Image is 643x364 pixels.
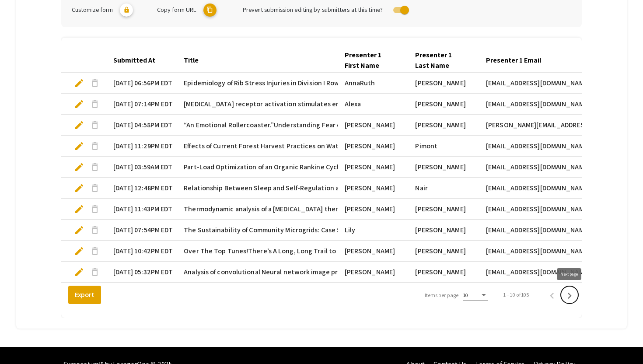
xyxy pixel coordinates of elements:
mat-icon: copy URL [203,3,217,17]
span: Analysis of convolutional Neural network image pre-processing methods [184,267,407,277]
div: 1 – 10 of 105 [503,291,529,299]
mat-cell: [PERSON_NAME] [408,157,479,178]
mat-cell: [PERSON_NAME] [338,136,409,157]
span: edit [74,78,84,88]
span: edit [74,141,84,151]
mat-cell: [DATE] 11:29PM EDT [106,136,177,157]
mat-cell: Nair [408,178,479,199]
mat-cell: [EMAIL_ADDRESS][DOMAIN_NAME] [479,178,588,199]
span: edit [74,225,84,235]
mat-cell: [PERSON_NAME] [408,241,479,262]
span: edit [74,246,84,256]
mat-cell: [PERSON_NAME][EMAIL_ADDRESS][DOMAIN_NAME] [479,115,588,136]
span: delete [90,267,100,277]
div: Presenter 1 Email [486,55,541,66]
mat-cell: [PERSON_NAME] [338,241,409,262]
mat-cell: [EMAIL_ADDRESS][DOMAIN_NAME] [479,199,588,220]
mat-cell: [EMAIL_ADDRESS][DOMAIN_NAME] [479,241,588,262]
span: edit [74,162,84,172]
div: Submitted At [113,55,155,66]
mat-cell: [PERSON_NAME] [408,220,479,241]
div: Presenter 1 Last Name [415,50,472,71]
mat-cell: Lily [338,220,409,241]
mat-cell: Pimont [408,136,479,157]
mat-cell: [EMAIL_ADDRESS][DOMAIN_NAME] [479,73,588,94]
span: delete [90,141,100,151]
mat-cell: [PERSON_NAME] [338,178,409,199]
span: delete [90,99,100,109]
mat-cell: [EMAIL_ADDRESS][DOMAIN_NAME] [479,136,588,157]
mat-cell: [EMAIL_ADDRESS][DOMAIN_NAME] [479,220,588,241]
mat-cell: [DATE] 05:32PM EDT [106,262,177,283]
span: delete [90,246,100,256]
div: Presenter 1 Email [486,55,549,66]
mat-cell: [EMAIL_ADDRESS][DOMAIN_NAME] [479,157,588,178]
mat-select: Items per page: [463,292,488,298]
div: Presenter 1 First Name [345,50,394,71]
mat-cell: [DATE] 07:14PM EDT [106,94,177,115]
div: Submitted At [113,55,163,66]
span: delete [90,225,100,235]
button: Export [68,286,101,304]
span: edit [74,120,84,130]
span: [MEDICAL_DATA] receptor activation stimulates endothelial adhesion and migration of neoplastic ca... [184,99,580,109]
span: Effects of Current Forest Harvest Practices on Water Quality in Small Headwater Redwood StreamsRe... [184,141,544,151]
div: Presenter 1 First Name [345,50,402,71]
div: Title [184,55,206,66]
mat-cell: AnnaRuth [338,73,409,94]
span: Part-Load Optimization of an Organic Rankine Cycle [184,162,342,172]
span: 10 [463,292,468,298]
mat-cell: [DATE] 11:43PM EDT [106,199,177,220]
div: Next page [557,268,581,280]
mat-cell: [EMAIL_ADDRESS][DOMAIN_NAME] [479,262,588,283]
button: Previous page [543,286,561,304]
mat-cell: [EMAIL_ADDRESS][DOMAIN_NAME] [479,94,588,115]
span: Over The Top Tunes!There’s A Long, Long Trail to [GEOGRAPHIC_DATA]: Soldier Song Investigation an... [184,246,625,256]
span: delete [90,78,100,88]
mat-icon: lock [120,3,133,17]
span: edit [74,183,84,193]
mat-cell: [PERSON_NAME] [408,73,479,94]
span: Customize form [72,5,113,14]
div: Presenter 1 Last Name [415,50,464,71]
mat-cell: [DATE] 12:48PM EDT [106,178,177,199]
span: delete [90,120,100,130]
span: The Sustainability of Community Microgrids: Case Studies of [GEOGRAPHIC_DATA] and [GEOGRAPHIC_DAT... [184,225,551,235]
mat-cell: [PERSON_NAME] [338,199,409,220]
mat-cell: [DATE] 04:58PM EDT [106,115,177,136]
span: delete [90,183,100,193]
span: delete [90,162,100,172]
span: Prevent submission editing by submitters at this time? [243,5,383,14]
mat-cell: [PERSON_NAME] [338,262,409,283]
mat-cell: [PERSON_NAME] [408,115,479,136]
span: Thermodynamic analysis of a [MEDICAL_DATA] thermochemistry and compressed air energy storage system [184,204,512,214]
mat-cell: [PERSON_NAME] [408,262,479,283]
mat-cell: Alexa [338,94,409,115]
span: Relationship Between Sleep and Self-Regulation at the Beginning of Kindergarten [184,183,437,193]
mat-cell: [DATE] 06:56PM EDT [106,73,177,94]
mat-cell: [DATE] 03:59AM EDT [106,157,177,178]
iframe: Chat [7,325,37,357]
span: edit [74,204,84,214]
mat-cell: [DATE] 07:54PM EDT [106,220,177,241]
span: Copy form URL [157,5,196,14]
mat-cell: [PERSON_NAME] [408,94,479,115]
div: Items per page: [425,291,460,299]
div: Title [184,55,199,66]
span: Epidemiology of Rib Stress Injuries in Division I Rowers [184,78,349,88]
span: delete [90,204,100,214]
span: edit [74,99,84,109]
mat-cell: [PERSON_NAME] [338,115,409,136]
mat-cell: [PERSON_NAME] [408,199,479,220]
span: “An Emotional Rollercoaster.”Understanding Fear of Recurrence in Young Adult [MEDICAL_DATA] Survi... [184,120,510,130]
span: edit [74,267,84,277]
mat-cell: [DATE] 10:42PM EDT [106,241,177,262]
mat-cell: [PERSON_NAME] [338,157,409,178]
button: Next page [561,286,578,304]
